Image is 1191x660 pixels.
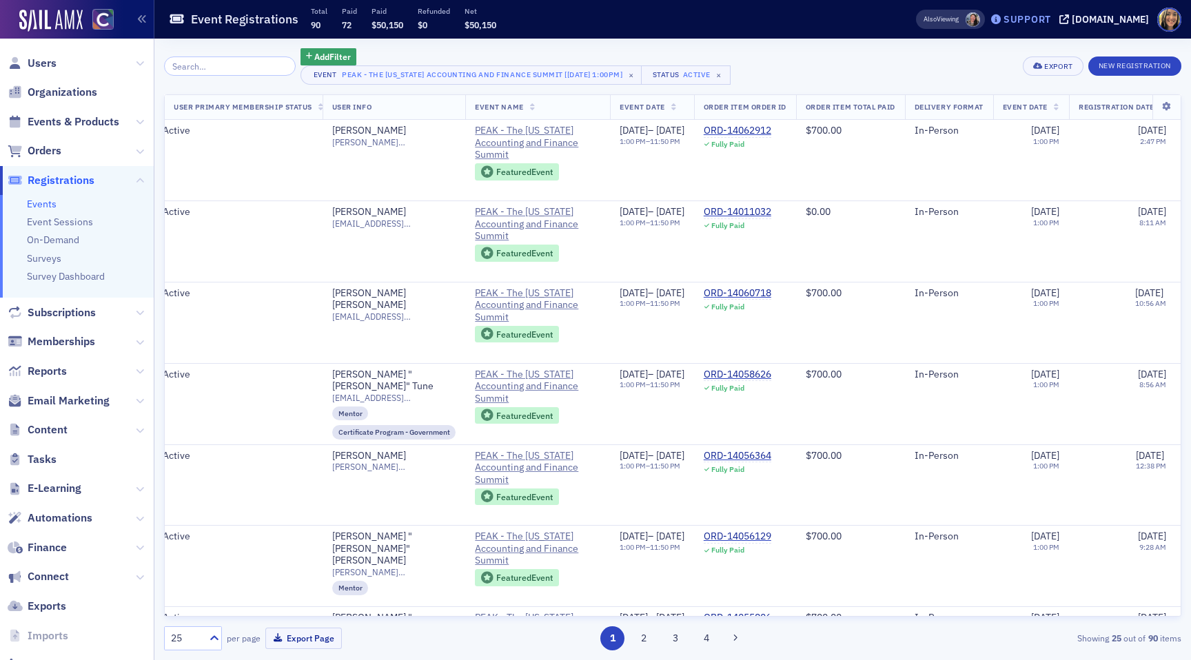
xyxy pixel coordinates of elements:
span: E-Learning [28,481,81,496]
time: 1:00 PM [620,136,646,146]
span: [DATE] [620,124,648,136]
div: ORD-14058626 [704,369,771,381]
img: SailAMX [19,10,83,32]
span: Events & Products [28,114,119,130]
span: × [713,69,725,81]
div: Certificate Program - Government [332,425,456,439]
span: [DATE] [620,530,648,542]
span: Orders [28,143,61,158]
a: New Registration [1088,59,1181,71]
time: 1:00 PM [1033,380,1059,389]
time: 1:00 PM [620,461,646,471]
span: $700.00 [806,124,842,136]
span: [PERSON_NAME][EMAIL_ADDRESS][PERSON_NAME][DOMAIN_NAME] [332,137,456,147]
div: Featured Event [496,249,553,257]
div: [PERSON_NAME] [PERSON_NAME] [332,287,456,311]
span: [DATE] [1031,124,1059,136]
a: Content [8,422,68,437]
button: 3 [663,626,687,650]
span: $700.00 [806,530,842,542]
span: [DATE] [1138,368,1166,380]
time: 1:00 PM [620,542,646,552]
a: PEAK - The [US_STATE] Accounting and Finance Summit [475,287,600,324]
span: Reports [28,364,67,379]
div: In-Person [915,125,984,137]
div: – [620,287,684,300]
span: Automations [28,511,92,526]
div: Featured Event [496,331,553,338]
span: [EMAIL_ADDRESS][DOMAIN_NAME] [332,393,456,403]
div: Featured Event [475,569,559,586]
a: Organizations [8,85,97,100]
span: [DATE] [1138,611,1166,623]
div: Active [163,206,313,218]
a: ORD-14060718 [704,287,771,300]
div: Active [163,369,313,381]
div: In-Person [915,206,984,218]
a: Memberships [8,334,95,349]
time: 12:38 PM [1136,461,1166,471]
span: $0 [418,19,427,30]
span: [DATE] [1031,287,1059,299]
a: [PERSON_NAME] "[PERSON_NAME]" [PERSON_NAME] [332,612,456,648]
div: Also [924,14,937,23]
a: [PERSON_NAME] [332,450,406,462]
span: $50,150 [371,19,403,30]
div: – [620,125,684,137]
span: Order Item Order ID [704,102,786,112]
time: 11:50 PM [650,218,680,227]
button: [DOMAIN_NAME] [1059,14,1154,24]
a: On-Demand [27,234,79,246]
div: Support [1004,13,1051,25]
div: Fully Paid [711,546,744,555]
span: [DATE] [620,611,648,623]
span: Exports [28,599,66,614]
span: Memberships [28,334,95,349]
div: Showing out of items [852,632,1181,644]
span: $700.00 [806,449,842,462]
span: $700.00 [806,611,842,623]
div: Featured Event [496,412,553,420]
button: AddFilter [301,48,357,65]
time: 8:56 AM [1139,380,1166,389]
span: PEAK - The Colorado Accounting and Finance Summit [475,206,600,243]
p: Paid [371,6,403,16]
div: Active [163,287,313,300]
span: 90 [311,19,320,30]
button: EventPEAK - The [US_STATE] Accounting and Finance Summit [[DATE] 1:00pm]× [301,65,643,85]
time: 11:50 PM [650,298,680,308]
time: 10:56 AM [1135,298,1166,308]
a: PEAK - The [US_STATE] Accounting and Finance Summit [475,612,600,648]
a: PEAK - The [US_STATE] Accounting and Finance Summit [475,530,600,567]
a: E-Learning [8,481,81,496]
span: [DATE] [656,287,684,299]
time: 1:00 PM [620,218,646,227]
a: Tasks [8,452,57,467]
label: per page [227,632,261,644]
p: Total [311,6,327,16]
span: Registration Date [1079,102,1154,112]
span: [DATE] [1138,124,1166,136]
div: Fully Paid [711,140,744,149]
p: Paid [342,6,357,16]
div: – [620,612,684,624]
span: [DATE] [620,368,648,380]
span: Subscriptions [28,305,96,320]
span: [DATE] [656,205,684,218]
div: – [620,137,684,146]
div: 25 [171,631,201,646]
span: $0.00 [806,205,831,218]
a: PEAK - The [US_STATE] Accounting and Finance Summit [475,369,600,405]
time: 11:50 PM [650,461,680,471]
div: [PERSON_NAME] "[PERSON_NAME]" [PERSON_NAME] [332,530,456,567]
span: Tasks [28,452,57,467]
span: [DATE] [1031,368,1059,380]
span: Add Filter [314,50,351,63]
button: Export [1023,56,1083,76]
span: Connect [28,569,69,584]
div: ORD-14056129 [704,530,771,543]
span: [DATE] [656,124,684,136]
div: Status [651,70,680,79]
div: [DOMAIN_NAME] [1072,13,1149,25]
